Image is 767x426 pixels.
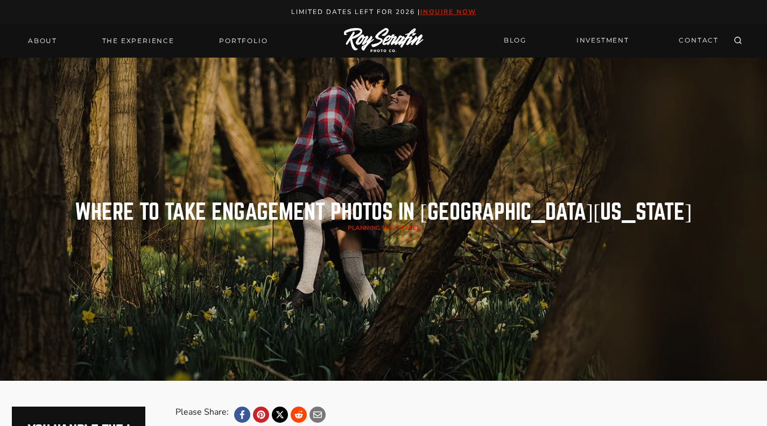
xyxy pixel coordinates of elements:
[253,407,269,423] a: Pinterest
[291,407,307,423] a: Reddit
[344,28,424,53] img: Logo of Roy Serafin Photo Co., featuring stylized text in white on a light background, representi...
[22,33,64,48] a: About
[309,407,326,423] a: Email
[175,407,229,423] div: Please Share:
[420,8,476,16] a: inquire now
[213,33,274,48] a: Portfolio
[96,33,181,48] a: THE EXPERIENCE
[730,33,745,48] button: View Search Form
[570,31,636,50] a: INVESTMENT
[12,6,756,18] p: Limited Dates LEft for 2026 |
[234,407,250,423] a: Facebook
[497,31,725,50] nav: Secondary Navigation
[382,224,419,232] a: [US_STATE]
[272,407,288,423] a: X
[672,31,725,50] a: CONTACT
[22,33,274,48] nav: Primary Navigation
[497,31,533,50] a: BLOG
[348,224,380,232] a: planning
[75,201,692,223] h1: Where to take Engagement Photos in [GEOGRAPHIC_DATA][US_STATE]
[348,224,419,232] span: /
